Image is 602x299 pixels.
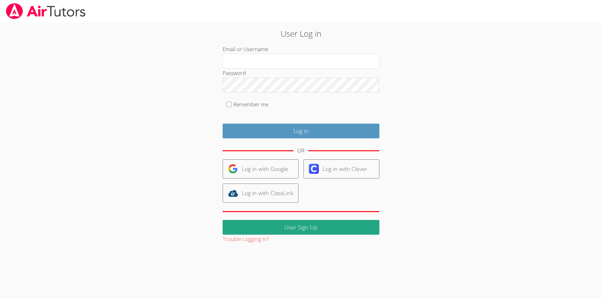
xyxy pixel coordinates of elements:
a: User Sign Up [223,220,379,235]
label: Remember me [233,101,268,108]
div: OR [297,146,304,155]
img: clever-logo-6eab21bc6e7a338710f1a6ff85c0baf02591cd810cc4098c63d3a4b26e2feb20.svg [309,164,319,174]
button: Trouble Logging In? [223,235,269,244]
img: airtutors_banner-c4298cdbf04f3fff15de1276eac7730deb9818008684d7c2e4769d2f7ddbe033.png [5,3,86,19]
img: google-logo-50288ca7cdecda66e5e0955fdab243c47b7ad437acaf1139b6f446037453330a.svg [228,164,238,174]
label: Password [223,69,246,77]
img: classlink-logo-d6bb404cc1216ec64c9a2012d9dc4662098be43eaf13dc465df04b49fa7ab582.svg [228,188,238,198]
a: Log in with ClassLink [223,184,298,203]
h2: User Log in [139,28,464,40]
label: Email or Username [223,45,268,53]
a: Log in with Clever [304,159,379,179]
input: Log in [223,124,379,138]
a: Log in with Google [223,159,298,179]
